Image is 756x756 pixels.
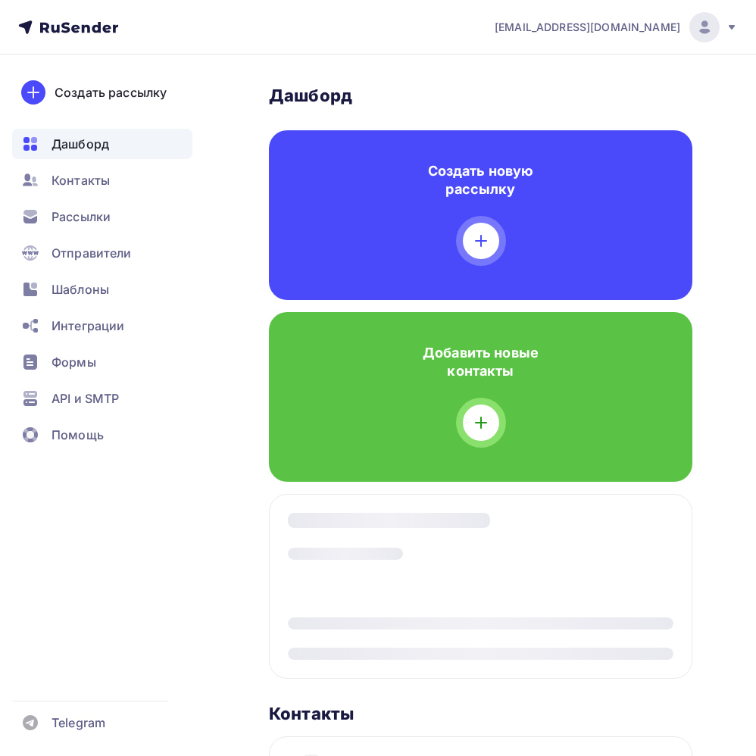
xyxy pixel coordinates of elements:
[52,353,96,371] span: Формы
[12,165,192,195] a: Контакты
[495,20,680,35] span: [EMAIL_ADDRESS][DOMAIN_NAME]
[52,244,132,262] span: Отправители
[269,85,692,106] h3: Дашборд
[12,129,192,159] a: Дашборд
[12,201,192,232] a: Рассылки
[52,208,111,226] span: Рассылки
[415,162,547,198] h4: Создать новую рассылку
[12,238,192,268] a: Отправители
[52,317,124,335] span: Интеграции
[269,703,354,724] h3: Контакты
[495,12,738,42] a: [EMAIL_ADDRESS][DOMAIN_NAME]
[52,135,109,153] span: Дашборд
[415,344,547,380] h4: Добавить новые контакты
[52,389,119,408] span: API и SMTP
[12,274,192,305] a: Шаблоны
[12,347,192,377] a: Формы
[52,426,104,444] span: Помощь
[52,171,110,189] span: Контакты
[52,280,109,298] span: Шаблоны
[52,714,105,732] span: Telegram
[55,83,167,102] div: Создать рассылку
